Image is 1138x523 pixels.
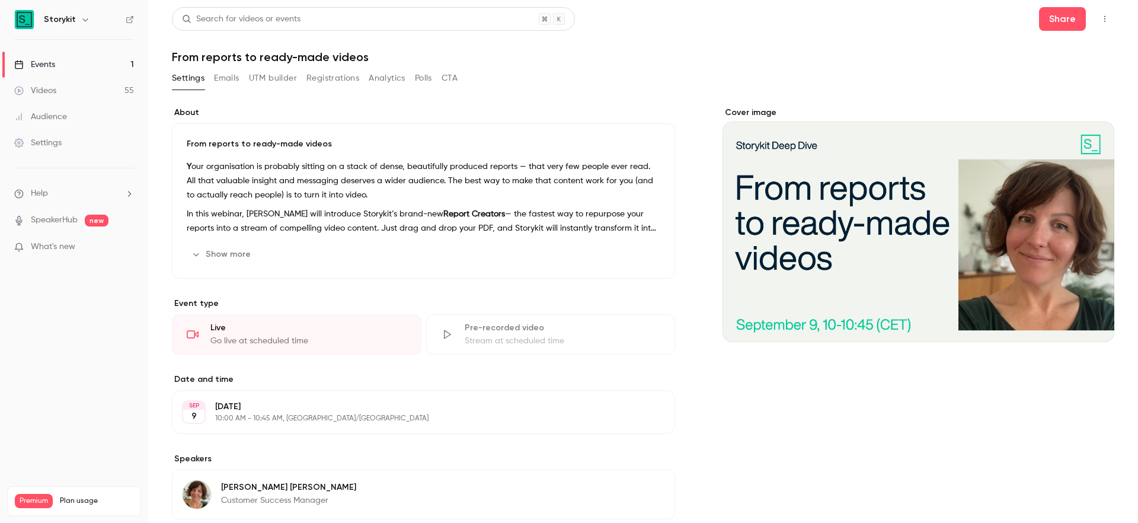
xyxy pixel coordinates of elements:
[172,374,675,385] label: Date and time
[187,138,660,150] p: From reports to ready-made videos
[14,187,134,200] li: help-dropdown-opener
[465,335,661,347] div: Stream at scheduled time
[172,298,675,310] p: Event type
[60,496,133,506] span: Plan usage
[221,495,356,506] p: Customer Success Manager
[191,410,197,422] p: 9
[44,14,76,25] h6: Storykit
[306,69,359,88] button: Registrations
[14,137,62,149] div: Settings
[442,69,458,88] button: CTA
[369,69,405,88] button: Analytics
[187,160,660,202] p: our organisation is probably sitting on a stack of dense, beautifully produced reports — that ver...
[183,480,211,509] img: Shane McPartland-Weise
[172,453,675,465] label: Speakers
[187,207,660,235] p: In this webinar, [PERSON_NAME] will introduce Storykit’s brand-new — the fastest way to repurpose...
[210,322,407,334] div: Live
[85,215,108,227] span: new
[187,245,258,264] button: Show more
[172,470,675,519] div: Shane McPartland-Weise[PERSON_NAME] [PERSON_NAME]Customer Success Manager
[214,69,239,88] button: Emails
[172,107,675,119] label: About
[15,10,34,29] img: Storykit
[183,401,204,410] div: SEP
[443,210,505,218] strong: Report Creators
[187,162,191,171] strong: Y
[415,69,432,88] button: Polls
[215,401,612,413] p: [DATE]
[31,187,48,200] span: Help
[1039,7,1086,31] button: Share
[172,314,421,355] div: LiveGo live at scheduled time
[210,335,407,347] div: Go live at scheduled time
[172,50,1114,64] h1: From reports to ready-made videos
[14,111,67,123] div: Audience
[14,85,56,97] div: Videos
[723,107,1114,342] section: Cover image
[120,242,134,253] iframe: Noticeable Trigger
[31,214,78,227] a: SpeakerHub
[426,314,676,355] div: Pre-recorded videoStream at scheduled time
[15,494,53,508] span: Premium
[14,59,55,71] div: Events
[172,69,204,88] button: Settings
[723,107,1114,119] label: Cover image
[249,69,297,88] button: UTM builder
[31,241,75,253] span: What's new
[215,414,612,423] p: 10:00 AM - 10:45 AM, [GEOGRAPHIC_DATA]/[GEOGRAPHIC_DATA]
[465,322,661,334] div: Pre-recorded video
[221,481,356,493] p: [PERSON_NAME] [PERSON_NAME]
[182,13,301,25] div: Search for videos or events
